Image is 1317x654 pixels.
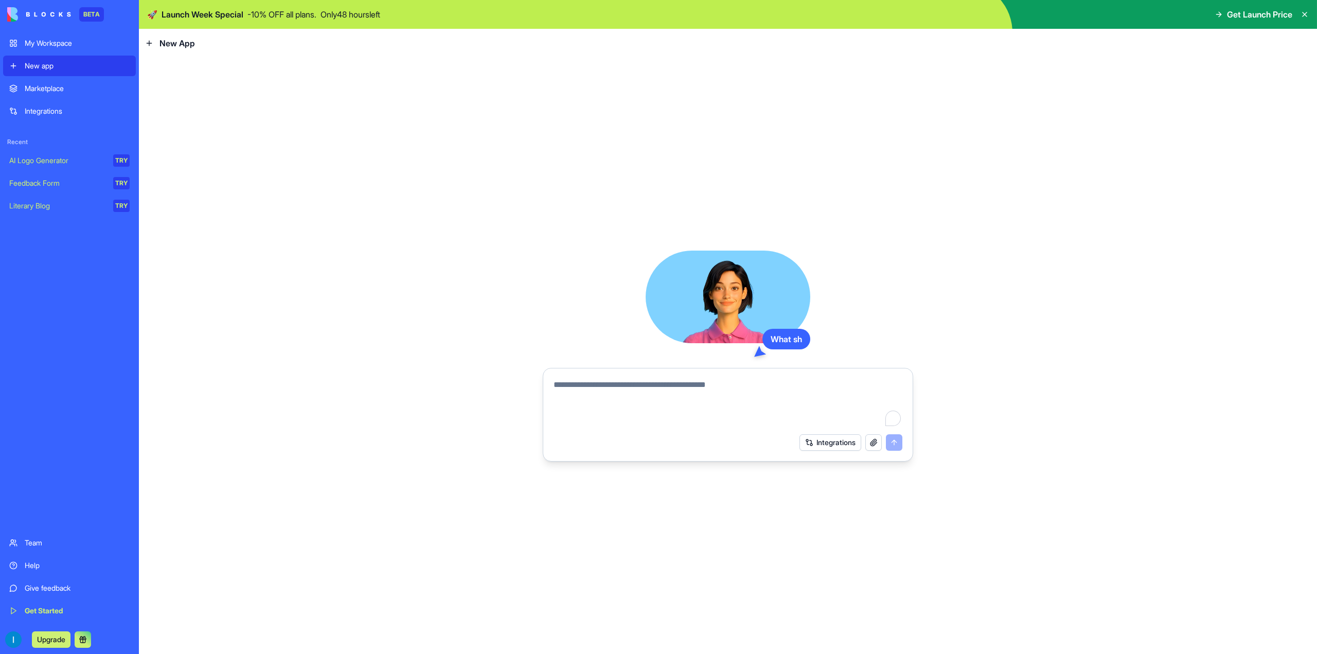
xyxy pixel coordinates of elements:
a: Marketplace [3,78,136,99]
div: Team [25,538,130,548]
a: Get Started [3,600,136,621]
a: Give feedback [3,578,136,598]
div: Help [25,560,130,571]
a: Team [3,533,136,553]
a: Help [3,555,136,576]
span: Launch Week Special [162,8,243,21]
div: Literary Blog [9,201,106,211]
a: AI Logo GeneratorTRY [3,150,136,171]
span: Recent [3,138,136,146]
p: Only 48 hours left [321,8,380,21]
a: Upgrade [32,634,70,644]
div: What sh [762,329,810,349]
a: Feedback FormTRY [3,173,136,193]
div: TRY [113,154,130,167]
div: BETA [79,7,104,22]
img: ACg8ocKX1H1ETx1q3Fn9GVN6IWFIMG6pLKxXrbjenzKY4teM1WLJ4Q=s96-c [5,631,22,648]
div: TRY [113,177,130,189]
a: My Workspace [3,33,136,54]
div: Integrations [25,106,130,116]
div: My Workspace [25,38,130,48]
div: Get Started [25,606,130,616]
div: Marketplace [25,83,130,94]
p: - 10 % OFF all plans. [247,8,316,21]
div: AI Logo Generator [9,155,106,166]
div: Feedback Form [9,178,106,188]
span: 🚀 [147,8,157,21]
img: logo [7,7,71,22]
a: BETA [7,7,104,22]
span: Get Launch Price [1227,8,1292,21]
div: New app [25,61,130,71]
a: New app [3,56,136,76]
button: Integrations [799,434,861,451]
a: Integrations [3,101,136,121]
div: Give feedback [25,583,130,593]
a: Literary BlogTRY [3,196,136,216]
div: TRY [113,200,130,212]
span: New App [159,37,195,49]
textarea: To enrich screen reader interactions, please activate Accessibility in Grammarly extension settings [554,379,902,428]
button: Upgrade [32,631,70,648]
